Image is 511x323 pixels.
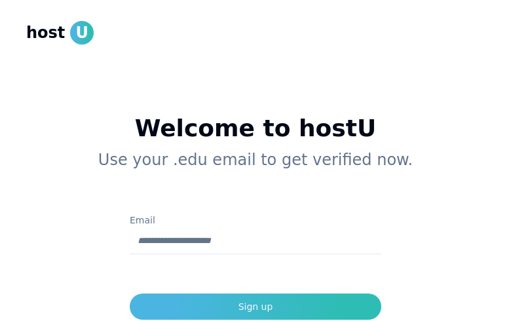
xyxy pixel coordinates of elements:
[26,22,65,43] span: host
[130,215,155,225] label: Email
[47,115,464,142] h1: Welcome to hostU
[47,149,464,170] p: Use your .edu email to get verified now.
[70,21,94,45] span: U
[238,300,273,313] div: Sign up
[130,294,381,320] button: Sign up
[26,21,94,45] a: hostU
